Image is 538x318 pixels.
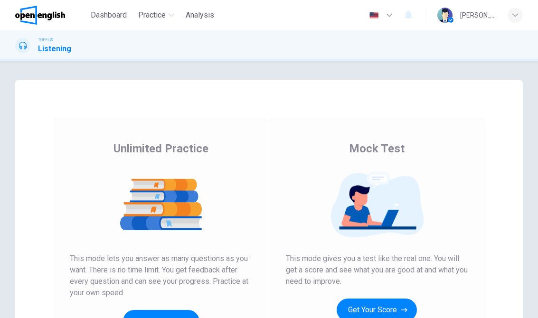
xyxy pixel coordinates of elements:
span: Dashboard [91,9,127,21]
img: en [368,12,380,19]
span: Unlimited Practice [113,141,208,156]
button: Practice [134,7,178,24]
span: Practice [138,9,166,21]
h1: Listening [38,43,71,55]
span: Analysis [186,9,214,21]
div: [PERSON_NAME] [460,9,496,21]
span: TOEFL® [38,37,53,43]
button: Dashboard [87,7,131,24]
span: This mode gives you a test like the real one. You will get a score and see what you are good at a... [286,253,468,287]
a: OpenEnglish logo [15,6,87,25]
button: Analysis [182,7,218,24]
img: OpenEnglish logo [15,6,65,25]
img: Profile picture [437,8,453,23]
span: This mode lets you answer as many questions as you want. There is no time limit. You get feedback... [70,253,252,299]
span: Mock Test [349,141,405,156]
